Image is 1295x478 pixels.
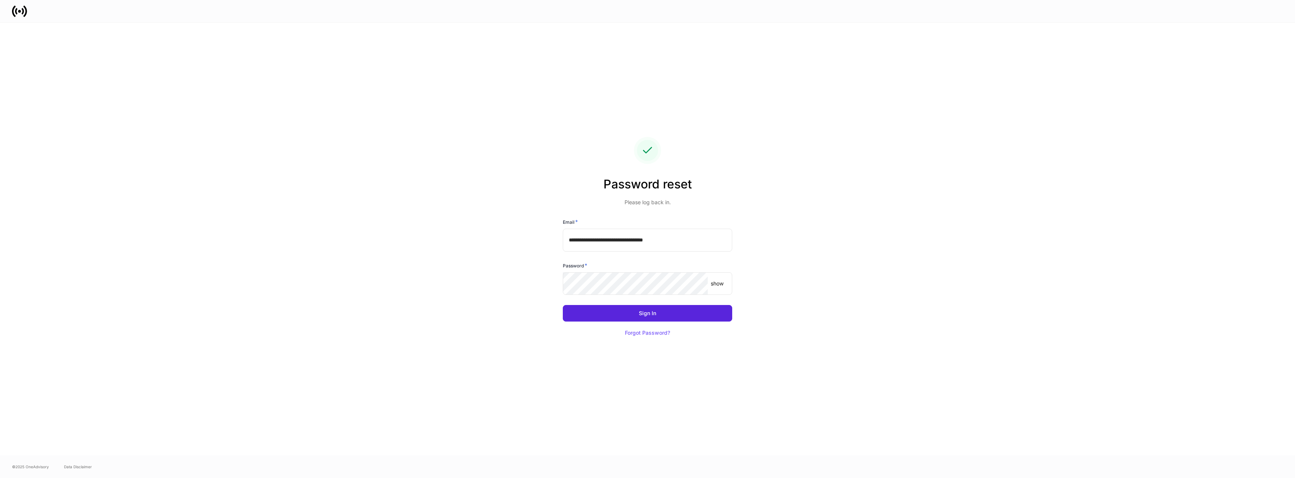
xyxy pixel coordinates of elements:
[616,325,679,341] button: Forgot Password?
[563,176,732,199] h2: Password reset
[639,311,656,316] div: Sign In
[711,280,724,287] p: show
[64,464,92,470] a: Data Disclaimer
[563,218,578,226] h6: Email
[12,464,49,470] span: © 2025 OneAdvisory
[563,262,587,269] h6: Password
[563,199,732,206] p: Please log back in.
[563,305,732,322] button: Sign In
[625,330,670,335] div: Forgot Password?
